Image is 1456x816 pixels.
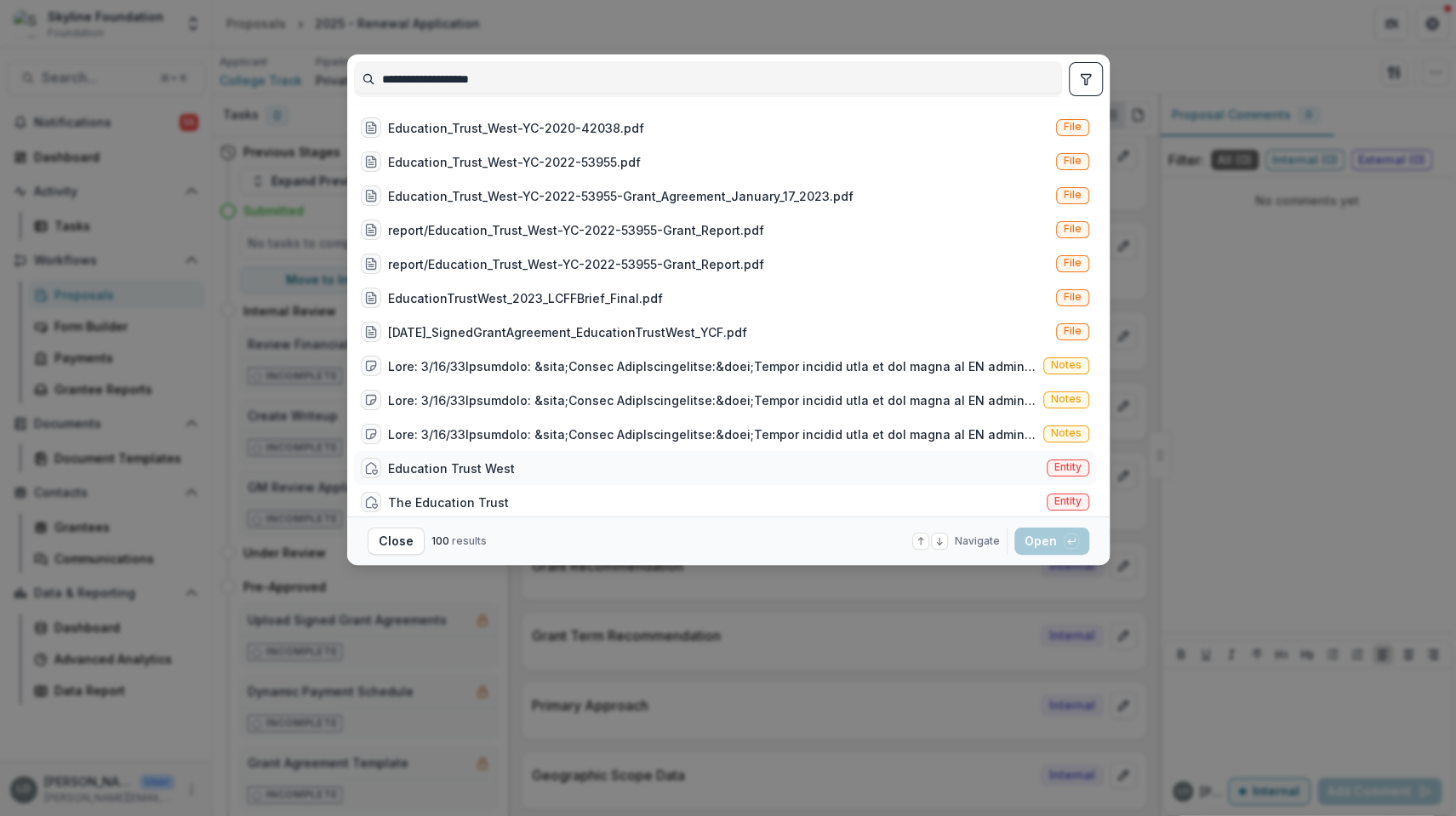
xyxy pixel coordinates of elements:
[1064,121,1082,133] span: File
[1064,291,1082,303] span: File
[1069,62,1103,96] button: toggle filters
[388,459,515,477] div: Education Trust West
[955,534,1000,549] span: Navigate
[388,187,854,205] div: Education_Trust_West-YC-2022-53955-Grant_Agreement_January_17_2023.pdf
[388,425,1036,443] div: Lore: 3/16/33Ipsumdolo: &sita;Consec AdipIscingelitse:&doei;Tempor incidid utla et dol magna al E...
[388,119,644,137] div: Education_Trust_West-YC-2020-42038.pdf
[388,494,509,511] div: The Education Trust
[1064,189,1082,201] span: File
[1064,223,1082,235] span: File
[1064,257,1082,269] span: File
[1054,461,1082,473] span: Entity
[1051,393,1082,405] span: Notes
[1051,359,1082,371] span: Notes
[388,323,747,341] div: [DATE]_SignedGrantAgreement_EducationTrustWest_YCF.pdf
[368,528,425,555] button: Close
[1051,427,1082,439] span: Notes
[1064,325,1082,337] span: File
[431,534,449,547] span: 100
[1054,495,1082,507] span: Entity
[388,255,764,273] div: report/Education_Trust_West-YC-2022-53955-Grant_Report.pdf
[1064,155,1082,167] span: File
[452,534,487,547] span: results
[1014,528,1089,555] button: Open
[388,357,1036,375] div: Lore: 3/16/33Ipsumdolo: &sita;Consec AdipIscingelitse:&doei;Tempor incidid utla et dol magna al E...
[388,221,764,239] div: report/Education_Trust_West-YC-2022-53955-Grant_Report.pdf
[388,289,663,307] div: EducationTrustWest_2023_LCFFBrief_Final.pdf
[388,391,1036,409] div: Lore: 3/16/33Ipsumdolo: &sita;Consec AdipIscingelitse:&doei;Tempor incidid utla et dol magna al E...
[388,153,641,171] div: Education_Trust_West-YC-2022-53955.pdf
